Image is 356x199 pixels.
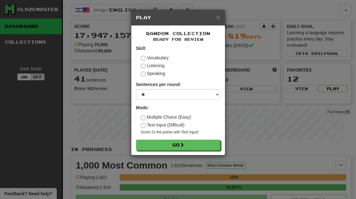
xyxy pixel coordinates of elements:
[141,114,191,120] label: Multiple Choice (Easy)
[216,14,220,20] button: Close
[141,64,146,69] input: Listening
[136,46,146,51] strong: Skill:
[136,14,220,21] h5: Play
[216,13,220,21] span: ×
[141,72,146,77] input: Speaking
[136,37,220,42] small: Ready for Review
[141,56,146,61] input: Vocabulary
[141,70,165,77] label: Speaking
[141,122,185,128] label: Text Input (Difficult)
[141,55,169,61] label: Vocabulary
[141,115,146,120] input: Multiple Choice (Easy)
[146,31,210,36] span: Random Collection
[136,140,220,150] button: Go
[136,105,149,110] strong: Mode:
[136,81,181,88] label: Sentences per round:
[141,123,146,128] input: Text Input (Difficult)
[141,62,165,69] label: Listening
[141,130,220,135] small: Score 2x the points with Text Input !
